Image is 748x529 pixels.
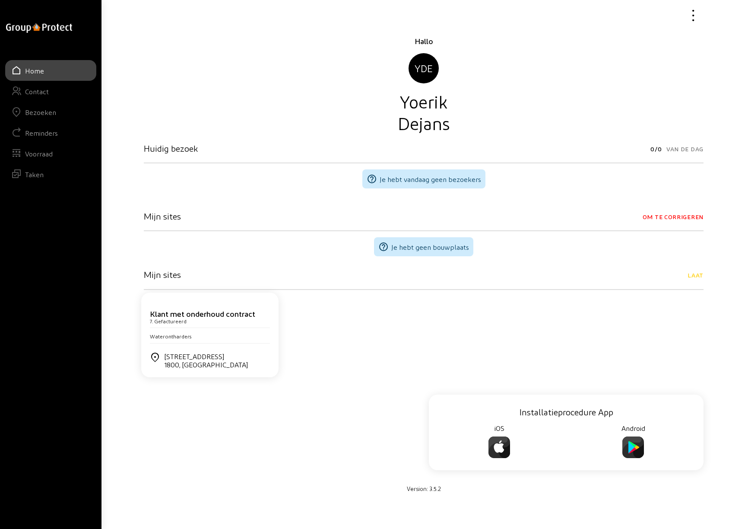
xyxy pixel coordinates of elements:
[144,269,181,280] h3: Mijn sites
[5,102,96,122] a: Bezoeken
[5,122,96,143] a: Reminders
[150,333,191,339] span: Waterontharders
[25,150,53,158] div: Voorraad
[144,90,704,112] div: Yoerik
[25,108,56,116] div: Bezoeken
[165,352,248,369] div: [STREET_ADDRESS]
[380,175,481,183] span: Je hebt vandaag geen bezoekers
[5,60,96,81] a: Home
[571,424,695,432] h4: Android
[144,112,704,134] div: Dejans
[25,129,58,137] div: Reminders
[150,309,255,318] cam-card-title: Klant met onderhoud contract
[378,242,389,252] mat-icon: help_outline
[165,360,248,369] div: 1800, [GEOGRAPHIC_DATA]
[25,67,44,75] div: Home
[650,143,662,155] span: 0/0
[150,318,187,324] cam-card-subtitle: 7. Gefactureerd
[144,143,198,153] h3: Huidig bezoek
[144,211,181,221] h3: Mijn sites
[407,485,441,492] small: Version: 3.5.2
[5,143,96,164] a: Voorraad
[367,174,377,184] mat-icon: help_outline
[25,170,44,178] div: Taken
[6,23,72,33] img: logo-oneline.png
[5,164,96,185] a: Taken
[437,424,561,432] h4: iOS
[409,53,439,83] div: YDE
[666,143,704,155] span: Van de dag
[391,243,469,251] span: Je hebt geen bouwplaats
[437,407,695,417] h3: Installatieprocedure App
[688,269,704,281] span: Laat
[5,81,96,102] a: Contact
[643,211,704,223] span: Om te corrigeren
[144,36,704,46] div: Hallo
[25,87,49,96] div: Contact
